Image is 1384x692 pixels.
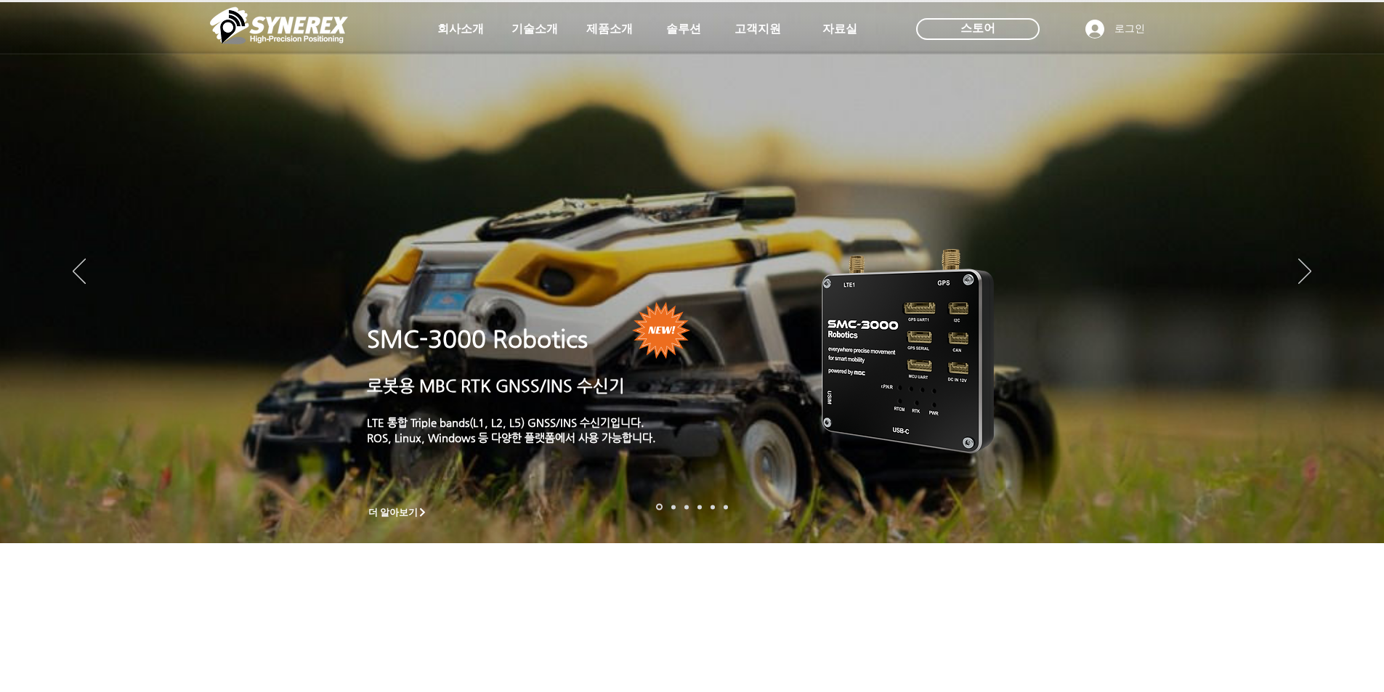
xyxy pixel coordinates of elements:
[573,15,646,44] a: 제품소개
[586,22,633,37] span: 제품소개
[804,15,876,44] a: 자료실
[367,325,588,353] a: SMC-3000 Robotics
[367,431,656,444] a: ROS, Linux, Windows 등 다양한 플랫폼에서 사용 가능합니다.
[367,376,625,395] a: 로봇용 MBC RTK GNSS/INS 수신기
[684,505,689,509] a: 측량 IoT
[801,227,1016,471] img: KakaoTalk_20241224_155801212.png
[1075,15,1155,43] button: 로그인
[437,22,484,37] span: 회사소개
[656,504,663,510] a: 로봇- SMC 2000
[916,18,1040,40] div: 스토어
[511,22,558,37] span: 기술소개
[960,20,995,36] span: 스토어
[362,503,434,521] a: 더 알아보기
[666,22,701,37] span: 솔루션
[368,506,418,519] span: 더 알아보기
[424,15,497,44] a: 회사소개
[724,505,728,509] a: 정밀농업
[498,15,571,44] a: 기술소개
[647,15,720,44] a: 솔루션
[711,505,715,509] a: 로봇
[671,505,676,509] a: 드론 8 - SMC 2000
[1298,259,1311,286] button: 다음
[73,259,86,286] button: 이전
[210,4,348,47] img: 씨너렉스_White_simbol_대지 1.png
[721,15,794,44] a: 고객지원
[822,22,857,37] span: 자료실
[1109,22,1150,36] span: 로그인
[652,504,732,510] nav: 슬라이드
[697,505,702,509] a: 자율주행
[367,416,644,428] a: LTE 통합 Triple bands(L1, L2, L5) GNSS/INS 수신기입니다.
[735,22,781,37] span: 고객지원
